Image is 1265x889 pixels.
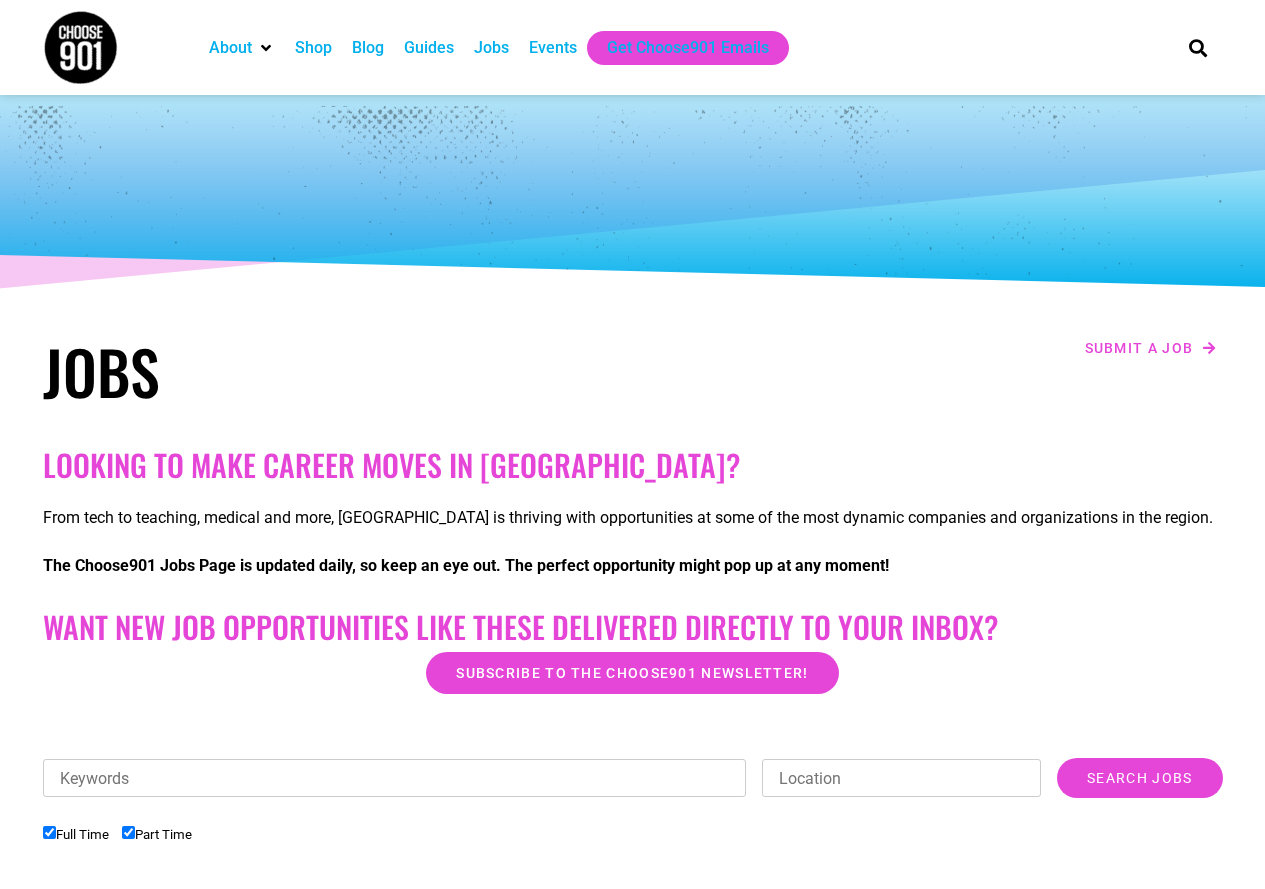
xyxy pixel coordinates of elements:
div: About [199,31,285,65]
input: Search Jobs [1057,758,1222,798]
a: About [209,36,252,60]
input: Full Time [43,826,56,839]
input: Part Time [122,826,135,839]
a: Get Choose901 Emails [607,36,769,60]
label: Full Time [43,827,109,842]
a: Shop [295,36,332,60]
a: Blog [352,36,384,60]
span: Subscribe to the Choose901 newsletter! [456,666,808,680]
p: From tech to teaching, medical and more, [GEOGRAPHIC_DATA] is thriving with opportunities at some... [43,506,1223,530]
h2: Looking to make career moves in [GEOGRAPHIC_DATA]? [43,447,1223,483]
a: Subscribe to the Choose901 newsletter! [426,652,838,694]
a: Jobs [474,36,509,60]
a: Guides [404,36,454,60]
a: Events [529,36,577,60]
div: Search [1181,31,1214,64]
strong: The Choose901 Jobs Page is updated daily, so keep an eye out. The perfect opportunity might pop u... [43,556,889,575]
input: Location [762,759,1041,797]
label: Part Time [122,827,192,842]
span: Submit a job [1085,341,1194,355]
input: Keywords [43,759,747,797]
nav: Main nav [199,31,1155,65]
h2: Want New Job Opportunities like these Delivered Directly to your Inbox? [43,609,1223,645]
a: Submit a job [1079,335,1223,361]
h1: Jobs [43,335,623,407]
